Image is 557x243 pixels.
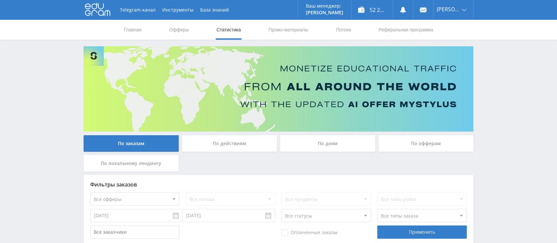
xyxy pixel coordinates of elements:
[379,135,474,152] div: По офферам
[280,135,375,152] div: По дням
[84,155,179,172] div: По локальному лендингу
[123,20,142,40] a: Главная
[377,225,466,239] div: Применить
[335,20,352,40] a: Потоки
[182,135,277,152] div: По действиям
[90,182,467,187] div: Фильтры заказов
[168,20,190,40] a: Офферы
[306,10,343,15] p: [PERSON_NAME]
[268,20,309,40] a: Промо-материалы
[378,20,434,40] a: Реферальная программа
[281,229,338,236] span: Оплаченные заказы
[84,46,473,132] img: Banner
[90,225,179,239] input: Все заказчики
[437,7,460,12] span: [PERSON_NAME]
[306,3,343,9] p: Ваш менеджер:
[216,20,241,40] a: Статистика
[84,135,179,152] div: По заказам
[90,209,183,222] input: Use the arrow keys to pick a date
